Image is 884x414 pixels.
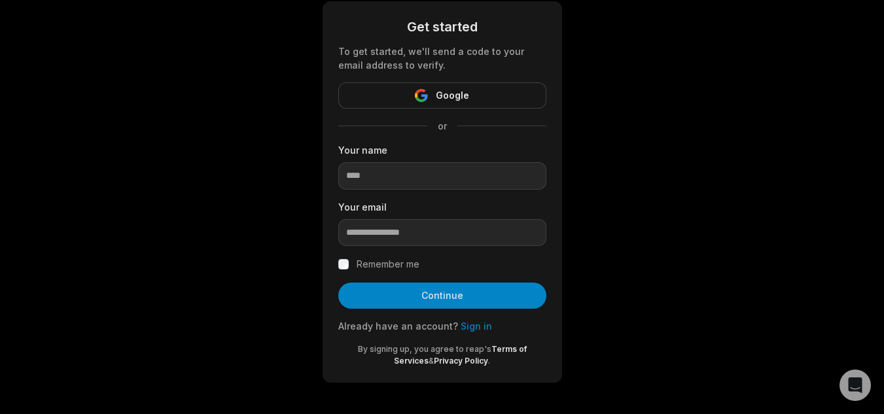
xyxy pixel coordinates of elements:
[338,44,546,72] div: To get started, we'll send a code to your email address to verify.
[338,200,546,214] label: Your email
[840,370,871,401] div: Open Intercom Messenger
[427,119,457,133] span: or
[488,356,490,366] span: .
[436,88,469,103] span: Google
[338,82,546,109] button: Google
[434,356,488,366] a: Privacy Policy
[461,320,492,332] a: Sign in
[429,356,434,366] span: &
[338,320,458,332] span: Already have an account?
[338,283,546,309] button: Continue
[357,256,419,272] label: Remember me
[338,143,546,157] label: Your name
[338,17,546,37] div: Get started
[358,344,491,354] span: By signing up, you agree to reap's
[394,344,527,366] a: Terms of Services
